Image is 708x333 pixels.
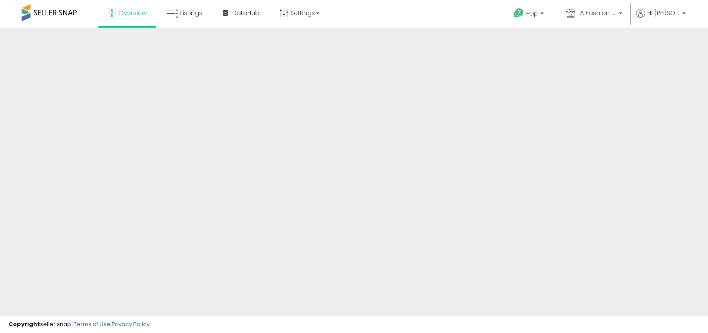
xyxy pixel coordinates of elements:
[74,320,110,328] a: Terms of Use
[513,8,524,19] i: Get Help
[526,10,538,17] span: Help
[507,1,552,28] a: Help
[9,320,150,329] div: seller snap | |
[636,9,686,28] a: Hi [PERSON_NAME]
[232,9,259,17] span: DataHub
[112,320,150,328] a: Privacy Policy
[180,9,203,17] span: Listings
[577,9,616,17] span: LA Fashion Deals
[119,9,147,17] span: Overview
[647,9,680,17] span: Hi [PERSON_NAME]
[9,320,40,328] strong: Copyright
